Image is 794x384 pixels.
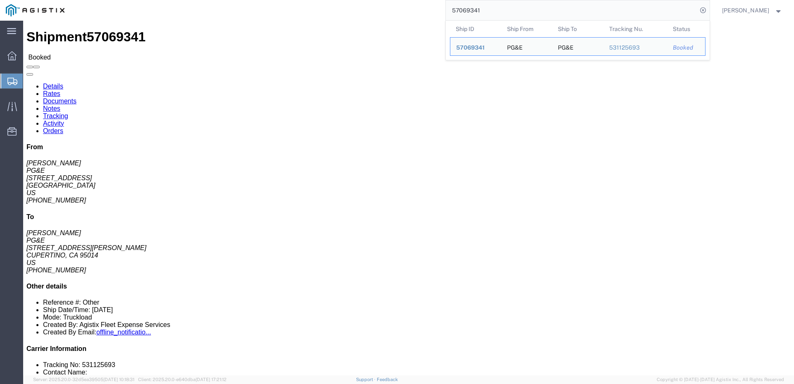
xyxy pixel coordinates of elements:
div: PG&E [507,38,522,55]
span: Joe Torres [722,6,769,15]
table: Search Results [450,21,710,60]
th: Status [667,21,706,37]
th: Ship From [501,21,552,37]
img: logo [6,4,65,17]
span: Client: 2025.20.0-e640dba [138,377,227,382]
span: [DATE] 10:18:31 [103,377,134,382]
th: Tracking Nu. [603,21,667,37]
span: 57069341 [456,44,485,51]
input: Search for shipment number, reference number [446,0,697,20]
span: [DATE] 17:21:12 [196,377,227,382]
a: Feedback [377,377,398,382]
th: Ship To [552,21,603,37]
th: Ship ID [450,21,501,37]
button: [PERSON_NAME] [722,5,783,15]
iframe: FS Legacy Container [23,21,794,375]
div: 57069341 [456,43,495,52]
div: PG&E [558,38,574,55]
span: Server: 2025.20.0-32d5ea39505 [33,377,134,382]
div: Booked [673,43,699,52]
span: Copyright © [DATE]-[DATE] Agistix Inc., All Rights Reserved [657,376,784,383]
a: Support [356,377,377,382]
div: 531125693 [609,43,661,52]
